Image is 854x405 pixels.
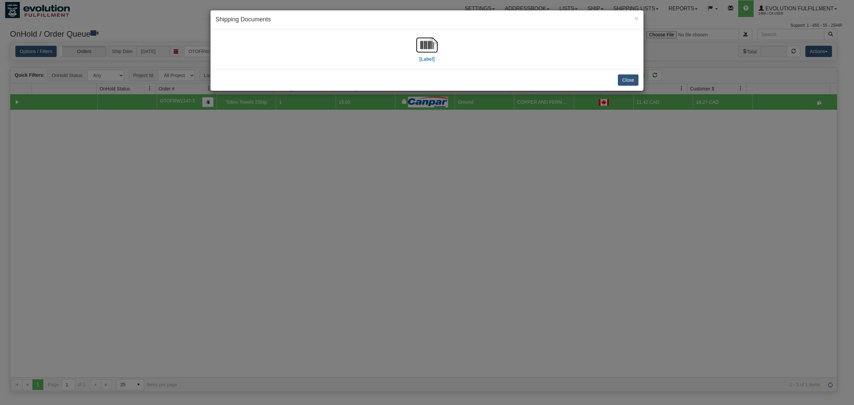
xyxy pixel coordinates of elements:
[634,15,638,22] button: Close
[618,74,638,86] button: Close
[416,42,438,61] a: [Label]
[839,168,853,237] iframe: chat widget
[634,14,638,22] span: ×
[216,15,638,24] h4: Shipping Documents
[416,34,438,56] img: barcode.jpg
[419,56,435,62] label: [Label]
